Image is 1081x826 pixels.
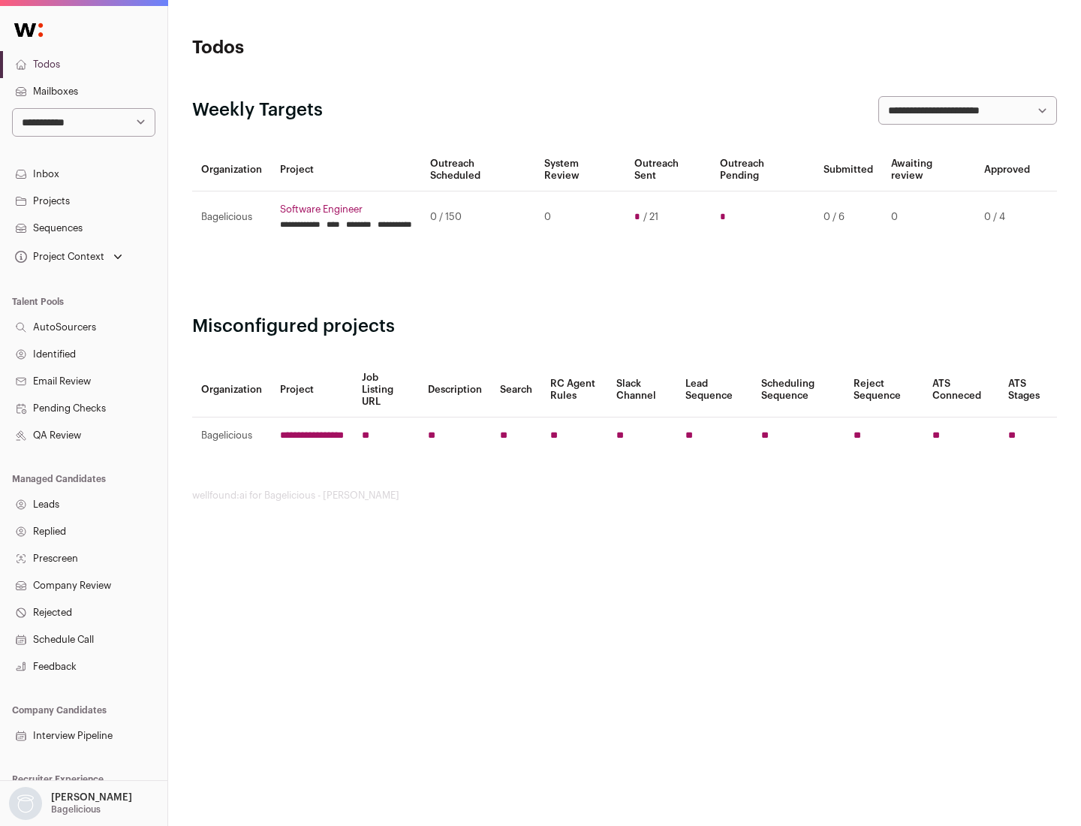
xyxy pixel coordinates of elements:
[419,363,491,418] th: Description
[12,246,125,267] button: Open dropdown
[192,363,271,418] th: Organization
[541,363,607,418] th: RC Agent Rules
[192,98,323,122] h2: Weekly Targets
[815,191,882,243] td: 0 / 6
[192,315,1057,339] h2: Misconfigured projects
[643,211,658,223] span: / 21
[9,787,42,820] img: nopic.png
[625,149,712,191] th: Outreach Sent
[882,149,975,191] th: Awaiting review
[923,363,998,418] th: ATS Conneced
[815,149,882,191] th: Submitted
[975,149,1039,191] th: Approved
[882,191,975,243] td: 0
[51,791,132,803] p: [PERSON_NAME]
[845,363,924,418] th: Reject Sequence
[6,787,135,820] button: Open dropdown
[607,363,676,418] th: Slack Channel
[12,251,104,263] div: Project Context
[999,363,1057,418] th: ATS Stages
[535,149,625,191] th: System Review
[51,803,101,815] p: Bagelicious
[535,191,625,243] td: 0
[676,363,752,418] th: Lead Sequence
[192,191,271,243] td: Bagelicious
[192,36,480,60] h1: Todos
[192,490,1057,502] footer: wellfound:ai for Bagelicious - [PERSON_NAME]
[491,363,541,418] th: Search
[752,363,845,418] th: Scheduling Sequence
[711,149,814,191] th: Outreach Pending
[192,418,271,454] td: Bagelicious
[421,149,535,191] th: Outreach Scheduled
[353,363,419,418] th: Job Listing URL
[421,191,535,243] td: 0 / 150
[271,149,421,191] th: Project
[975,191,1039,243] td: 0 / 4
[192,149,271,191] th: Organization
[6,15,51,45] img: Wellfound
[280,203,412,216] a: Software Engineer
[271,363,353,418] th: Project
